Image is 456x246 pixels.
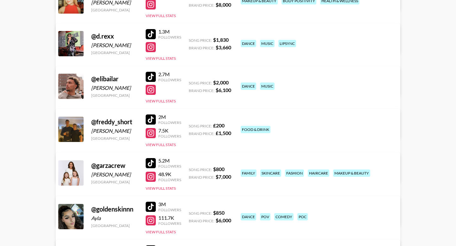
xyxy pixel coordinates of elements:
[216,130,231,136] strong: £ 1,500
[213,79,229,85] strong: $ 2,000
[91,180,138,184] div: [GEOGRAPHIC_DATA]
[158,35,181,40] div: Followers
[260,40,275,47] div: music
[274,213,294,220] div: comedy
[158,177,181,182] div: Followers
[189,131,214,136] span: Brand Price:
[91,205,138,213] div: @ goldenskinnn
[91,85,138,91] div: [PERSON_NAME]
[241,169,256,177] div: family
[91,32,138,40] div: @ d.rexx
[91,136,138,141] div: [GEOGRAPHIC_DATA]
[213,166,225,172] strong: $ 800
[213,122,225,128] strong: £ 200
[241,126,270,133] div: food & drink
[189,3,214,8] span: Brand Price:
[189,175,214,180] span: Brand Price:
[158,127,181,134] div: 7.5K
[146,186,176,191] button: View Full Stats
[146,99,176,103] button: View Full Stats
[189,38,212,43] span: Song Price:
[213,37,229,43] strong: $ 1,830
[189,88,214,93] span: Brand Price:
[260,83,275,90] div: music
[158,77,181,82] div: Followers
[189,124,212,128] span: Song Price:
[146,142,176,147] button: View Full Stats
[285,169,304,177] div: fashion
[213,210,225,216] strong: $ 850
[158,215,181,221] div: 111.7K
[91,128,138,134] div: [PERSON_NAME]
[189,211,212,216] span: Song Price:
[91,93,138,98] div: [GEOGRAPHIC_DATA]
[158,157,181,164] div: 5.2M
[189,167,212,172] span: Song Price:
[189,218,214,223] span: Brand Price:
[158,201,181,207] div: 3M
[158,221,181,226] div: Followers
[216,44,231,50] strong: $ 3,660
[91,75,138,83] div: @ elibailar
[91,223,138,228] div: [GEOGRAPHIC_DATA]
[158,134,181,138] div: Followers
[158,120,181,125] div: Followers
[260,169,281,177] div: skincare
[216,174,231,180] strong: $ 7,000
[308,169,329,177] div: haircare
[158,164,181,169] div: Followers
[189,46,214,50] span: Brand Price:
[333,169,370,177] div: makeup & beauty
[216,217,231,223] strong: $ 6,000
[278,40,296,47] div: lipsync
[158,71,181,77] div: 2.7M
[260,213,270,220] div: pov
[91,42,138,48] div: [PERSON_NAME]
[158,114,181,120] div: 2M
[91,162,138,169] div: @ garzacrew
[158,171,181,177] div: 48.9K
[241,213,256,220] div: dance
[216,2,231,8] strong: $ 8,000
[241,40,256,47] div: dance
[146,56,176,61] button: View Full Stats
[158,28,181,35] div: 1.3M
[91,215,138,221] div: Ayla
[146,230,176,234] button: View Full Stats
[91,118,138,126] div: @ freddy_short
[297,213,308,220] div: poc
[146,13,176,18] button: View Full Stats
[91,50,138,55] div: [GEOGRAPHIC_DATA]
[91,171,138,178] div: [PERSON_NAME]
[158,207,181,212] div: Followers
[216,87,231,93] strong: $ 6,100
[189,81,212,85] span: Song Price:
[91,8,138,12] div: [GEOGRAPHIC_DATA]
[241,83,256,90] div: dance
